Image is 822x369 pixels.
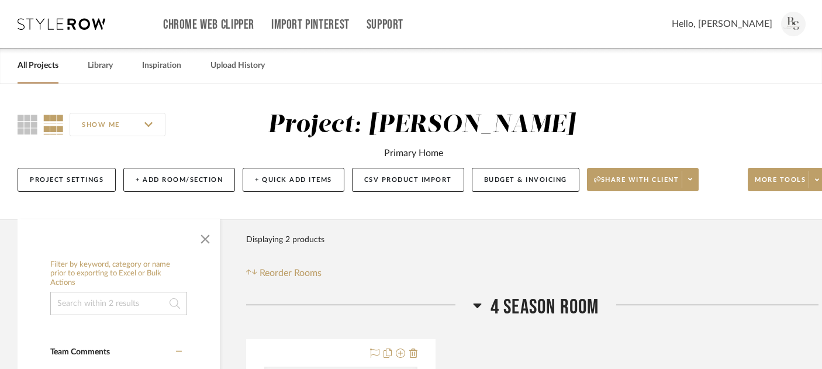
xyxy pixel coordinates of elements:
[367,20,403,30] a: Support
[246,228,324,251] div: Displaying 2 products
[18,168,116,192] button: Project Settings
[268,113,575,137] div: Project: [PERSON_NAME]
[594,175,679,193] span: Share with client
[672,17,772,31] span: Hello, [PERSON_NAME]
[472,168,579,192] button: Budget & Invoicing
[491,295,599,320] span: 4 Season Room
[352,168,464,192] button: CSV Product Import
[50,348,110,356] span: Team Comments
[243,168,344,192] button: + Quick Add Items
[271,20,350,30] a: Import Pinterest
[260,266,322,280] span: Reorder Rooms
[194,225,217,249] button: Close
[210,58,265,74] a: Upload History
[123,168,235,192] button: + Add Room/Section
[384,146,443,160] div: Primary Home
[88,58,113,74] a: Library
[781,12,806,36] img: avatar
[246,266,322,280] button: Reorder Rooms
[50,260,187,288] h6: Filter by keyword, category or name prior to exporting to Excel or Bulk Actions
[50,292,187,315] input: Search within 2 results
[142,58,181,74] a: Inspiration
[163,20,254,30] a: Chrome Web Clipper
[755,175,806,193] span: More tools
[18,58,58,74] a: All Projects
[587,168,699,191] button: Share with client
